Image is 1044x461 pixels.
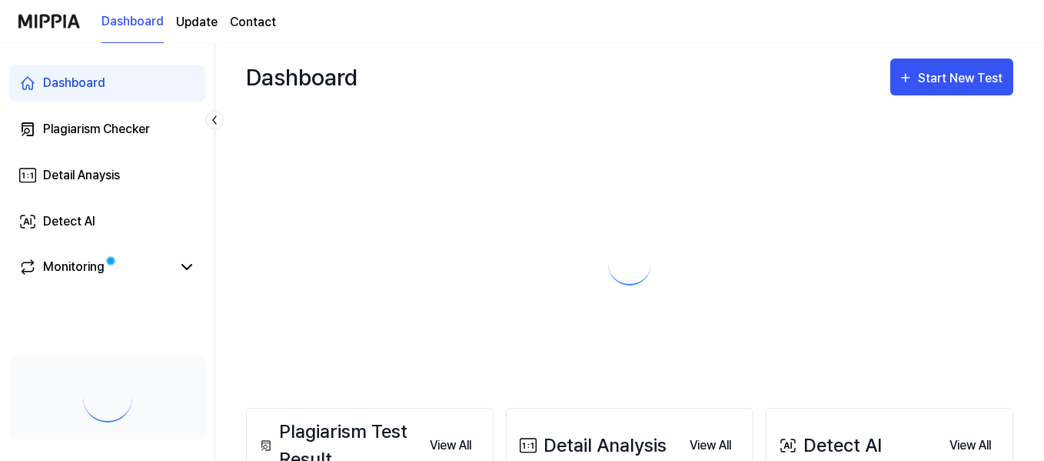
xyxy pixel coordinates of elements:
[43,166,120,185] div: Detail Anaysis
[43,258,105,276] div: Monitoring
[9,157,205,194] a: Detail Anaysis
[937,429,1003,461] a: View All
[18,258,171,276] a: Monitoring
[516,432,667,459] div: Detail Analysis
[677,429,743,461] a: View All
[9,111,205,148] a: Plagiarism Checker
[937,430,1003,461] button: View All
[890,58,1013,95] button: Start New Test
[176,13,218,32] a: Update
[918,68,1006,89] div: Start New Test
[43,74,105,92] div: Dashboard
[776,432,882,459] div: Detect AI
[101,1,164,43] a: Dashboard
[246,58,357,95] div: Dashboard
[9,203,205,240] a: Detect AI
[43,120,150,139] div: Plagiarism Checker
[417,429,484,461] a: View All
[43,212,95,231] div: Detect AI
[417,430,484,461] button: View All
[230,13,276,32] a: Contact
[9,65,205,102] a: Dashboard
[677,430,743,461] button: View All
